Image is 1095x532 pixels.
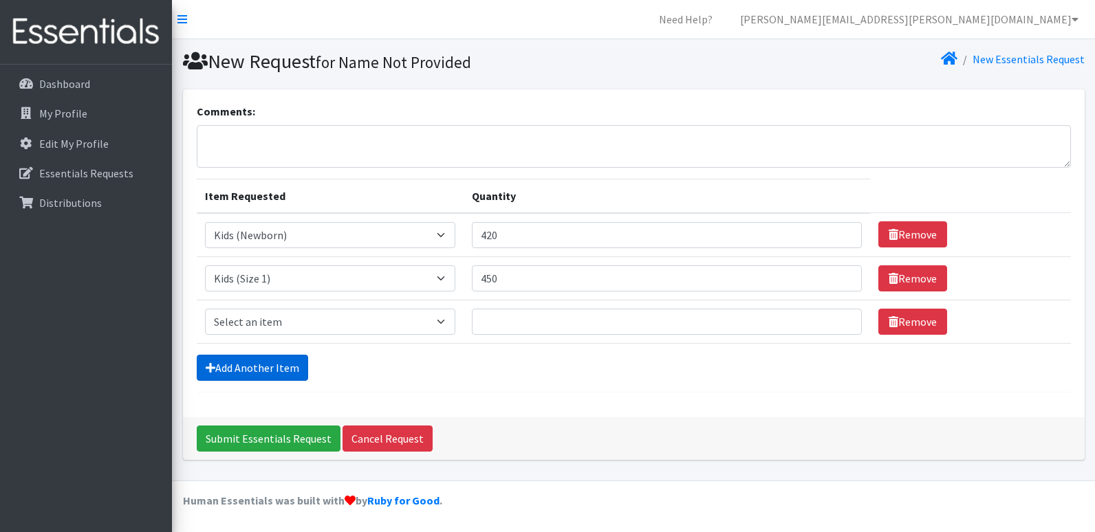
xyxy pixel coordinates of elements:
[197,425,340,452] input: Submit Essentials Request
[6,189,166,217] a: Distributions
[6,100,166,127] a: My Profile
[878,309,947,335] a: Remove
[648,5,724,33] a: Need Help?
[39,137,109,151] p: Edit My Profile
[729,5,1089,33] a: [PERSON_NAME][EMAIL_ADDRESS][PERSON_NAME][DOMAIN_NAME]
[39,196,102,210] p: Distributions
[197,103,255,120] label: Comments:
[39,107,87,120] p: My Profile
[316,52,471,72] small: for Name Not Provided
[973,52,1085,66] a: New Essentials Request
[6,130,166,157] a: Edit My Profile
[183,49,629,74] h1: New Request
[39,166,133,180] p: Essentials Requests
[878,265,947,291] a: Remove
[367,494,440,507] a: Ruby for Good
[6,70,166,98] a: Dashboard
[39,77,90,91] p: Dashboard
[343,425,433,452] a: Cancel Request
[464,179,870,213] th: Quantity
[197,179,464,213] th: Item Requested
[197,355,308,381] a: Add Another Item
[878,221,947,247] a: Remove
[6,159,166,187] a: Essentials Requests
[183,494,442,507] strong: Human Essentials was built with by .
[6,9,166,55] img: HumanEssentials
